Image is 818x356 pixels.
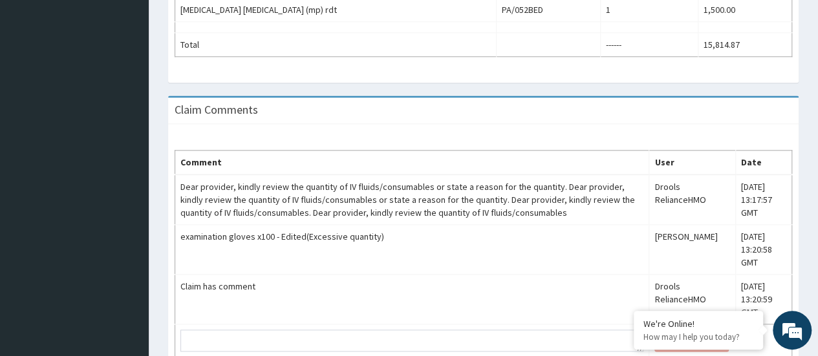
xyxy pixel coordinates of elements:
div: Minimize live chat window [212,6,243,37]
td: [DATE] 13:17:57 GMT [736,174,792,225]
p: How may I help you today? [643,331,753,342]
div: We're Online! [643,318,753,330]
span: We're online! [75,99,178,230]
td: [DATE] 13:20:59 GMT [736,275,792,324]
td: examination gloves x100 - Edited(Excessive quantity) [175,225,649,275]
th: Comment [175,151,649,175]
td: [PERSON_NAME] [649,225,736,275]
td: Claim has comment [175,275,649,324]
th: Date [736,151,792,175]
td: Dear provider, kindly review the quantity of IV fluids/consumables or state a reason for the quan... [175,174,649,225]
td: ------ [600,33,698,57]
td: 15,814.87 [698,33,791,57]
div: Chat with us now [67,72,217,89]
textarea: Type your message and hit 'Enter' [6,227,246,272]
td: Drools RelianceHMO [649,174,736,225]
td: Drools RelianceHMO [649,275,736,324]
td: [DATE] 13:20:58 GMT [736,225,792,275]
td: Total [175,33,497,57]
th: User [649,151,736,175]
img: d_794563401_company_1708531726252_794563401 [24,65,52,97]
h3: Claim Comments [175,104,258,116]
